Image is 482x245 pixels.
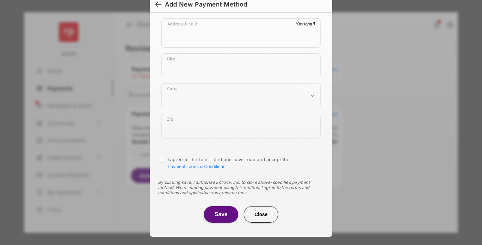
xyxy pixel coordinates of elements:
div: payment_method_screening[postal_addresses][addressLine2] [161,18,321,48]
span: I agree to the fees listed and have read and accept the [168,157,290,169]
button: Save [204,206,238,223]
div: Add New Payment Method [165,1,247,8]
button: I agree to the fees listed and have read and accept the [168,164,225,169]
div: payment_method_screening[postal_addresses][locality] [161,53,321,78]
div: By clicking save, I authorize Entrata, Inc. to store above-specified payment method. When making ... [158,180,324,195]
button: Close [244,206,278,223]
div: payment_method_screening[postal_addresses][administrativeArea] [161,83,321,108]
div: payment_method_screening[postal_addresses][postalCode] [161,114,321,138]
